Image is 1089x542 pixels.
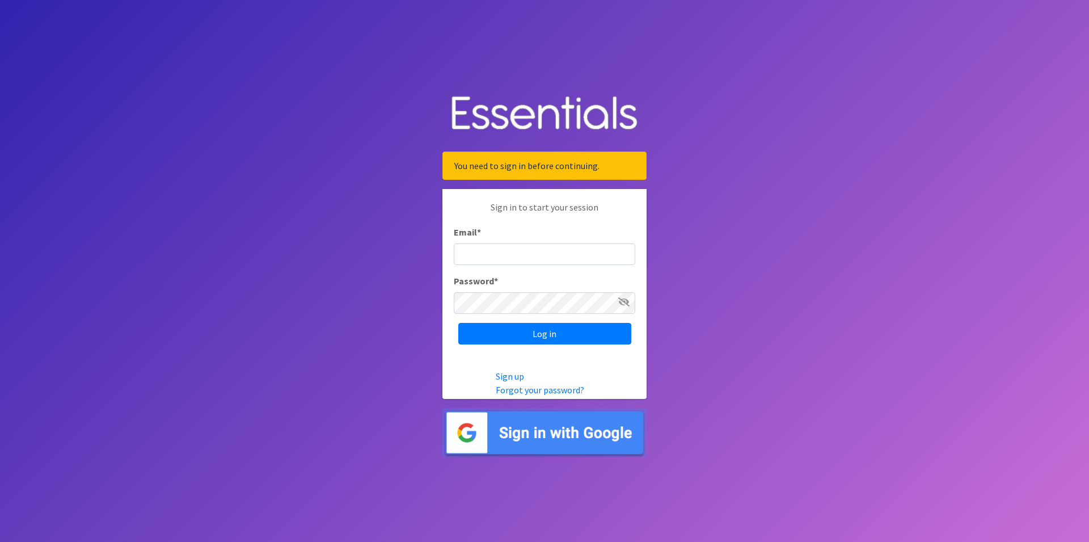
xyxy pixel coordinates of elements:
[442,408,647,457] img: Sign in with Google
[458,323,631,344] input: Log in
[494,275,498,287] abbr: required
[454,200,635,225] p: Sign in to start your session
[477,226,481,238] abbr: required
[454,225,481,239] label: Email
[454,274,498,288] label: Password
[496,371,524,382] a: Sign up
[496,384,584,396] a: Forgot your password?
[442,152,647,180] div: You need to sign in before continuing.
[442,85,647,143] img: Human Essentials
